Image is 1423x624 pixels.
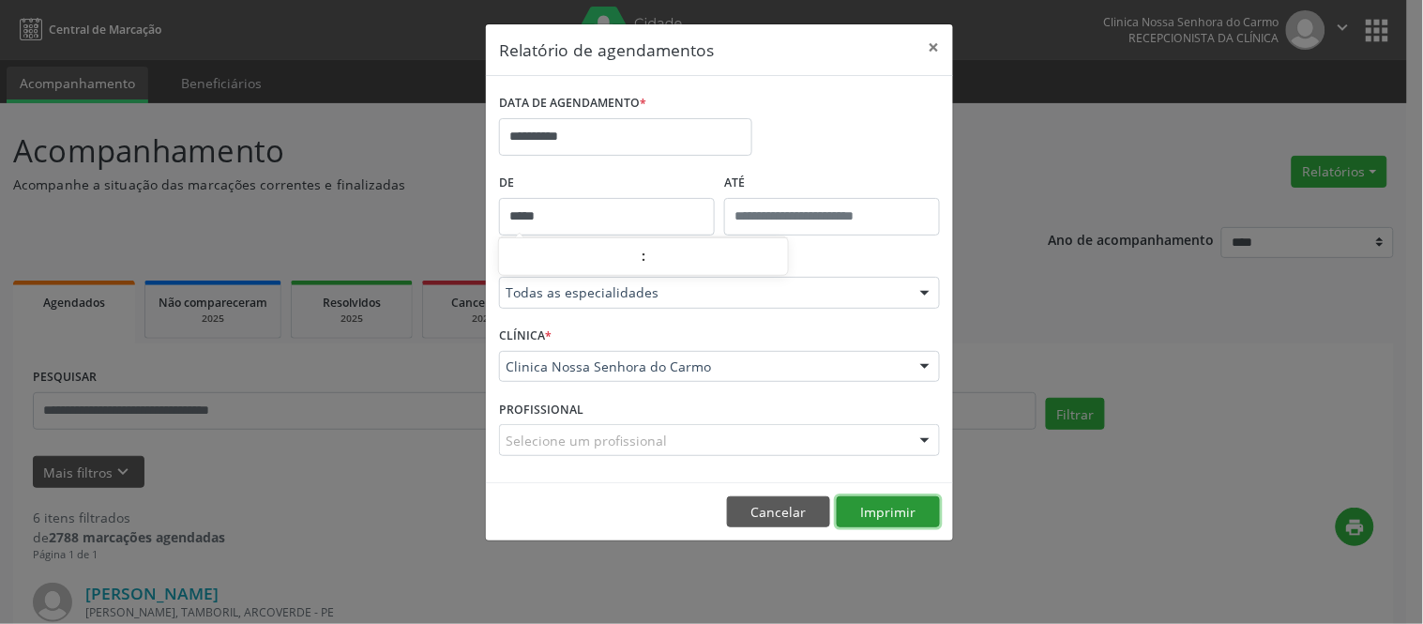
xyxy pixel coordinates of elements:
[727,496,830,528] button: Cancelar
[499,322,552,351] label: CLÍNICA
[916,24,953,70] button: Close
[724,169,940,198] label: ATÉ
[506,358,901,376] span: Clinica Nossa Senhora do Carmo
[499,239,641,277] input: Hour
[499,169,715,198] label: De
[646,239,788,277] input: Minute
[837,496,940,528] button: Imprimir
[506,431,667,450] span: Selecione um profissional
[499,38,714,62] h5: Relatório de agendamentos
[499,89,646,118] label: DATA DE AGENDAMENTO
[506,283,901,302] span: Todas as especialidades
[641,237,646,275] span: :
[499,395,583,424] label: PROFISSIONAL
